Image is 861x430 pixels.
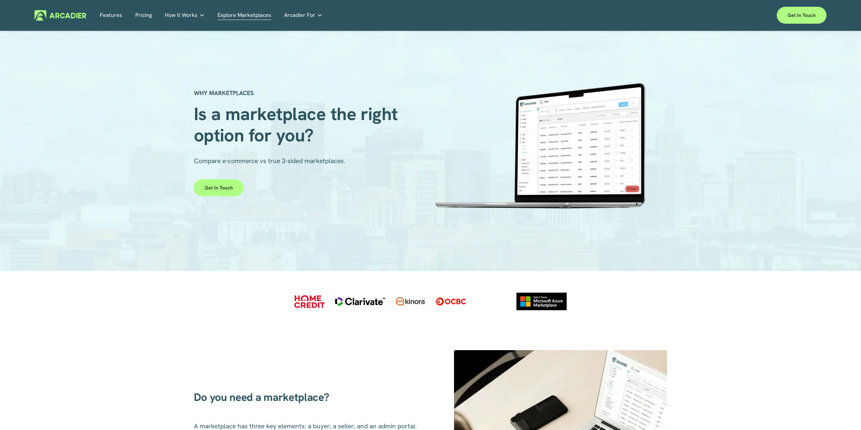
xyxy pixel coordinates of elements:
span: Arcadier For [284,10,315,20]
strong: WHY MARKETPLACES [194,89,254,97]
a: folder dropdown [284,10,322,21]
span: How It Works [165,10,198,20]
img: Arcadier [35,10,86,21]
a: Pricing [135,10,152,21]
span: Is a marketplace the right option for you? [194,102,403,146]
span: Do you need a marketplace? [194,390,329,404]
span: Compare e-commerce vs true 3-sided marketplaces. [194,157,345,165]
a: Get in touch [194,179,244,196]
a: Features [100,10,122,21]
a: Get in touch [777,7,826,24]
a: folder dropdown [165,10,205,21]
a: Explore Marketplaces [218,10,271,21]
